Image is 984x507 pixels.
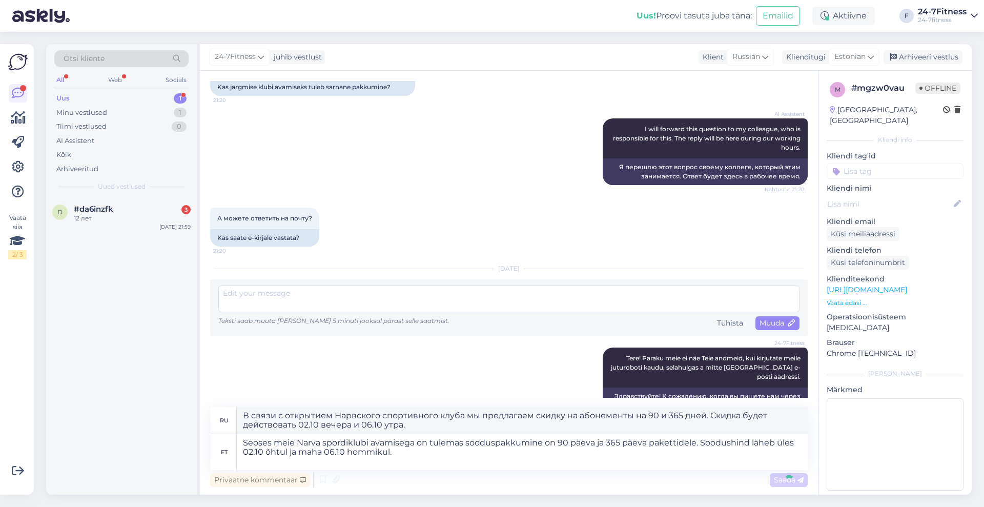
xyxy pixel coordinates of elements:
[8,250,27,259] div: 2 / 3
[181,205,191,214] div: 3
[637,11,656,21] b: Uus!
[699,52,724,63] div: Klient
[270,52,322,63] div: juhib vestlust
[766,110,805,118] span: AI Assistent
[74,214,191,223] div: 12 лет
[210,229,319,247] div: Kas saate e-kirjale vastata?
[172,121,187,132] div: 0
[613,125,802,151] span: I will forward this question to my colleague, who is responsible for this. The reply will be here...
[215,51,256,63] span: 24-7Fitness
[637,10,752,22] div: Proovi tasuta juba täna:
[8,52,28,72] img: Askly Logo
[163,73,189,87] div: Socials
[8,213,27,259] div: Vaata siia
[827,384,963,395] p: Märkmed
[834,51,866,63] span: Estonian
[827,337,963,348] p: Brauser
[713,316,747,330] div: Tühista
[174,93,187,104] div: 1
[830,105,943,126] div: [GEOGRAPHIC_DATA], [GEOGRAPHIC_DATA]
[918,8,978,24] a: 24-7Fitness24-7fitness
[603,388,808,423] div: Здравствуйте! К сожалению, когда вы пишете нам через чат-бот, мы не видим ваши данные, включая ад...
[210,264,808,273] div: [DATE]
[56,108,107,118] div: Minu vestlused
[57,208,63,216] span: d
[827,369,963,378] div: [PERSON_NAME]
[56,136,94,146] div: AI Assistent
[174,108,187,118] div: 1
[56,164,98,174] div: Arhiveeritud
[159,223,191,231] div: [DATE] 21:59
[918,8,967,16] div: 24-7Fitness
[827,135,963,145] div: Kliendi info
[603,158,808,185] div: Я перешлю этот вопрос своему коллеге, который этим занимается. Ответ будет здесь в рабочее время.
[218,317,449,325] span: Teksti saab muuta [PERSON_NAME] 5 minuti jooksul pärast selle saatmist.
[213,96,252,104] span: 21:20
[827,298,963,308] p: Vaata edasi ...
[827,183,963,194] p: Kliendi nimi
[899,9,914,23] div: F
[732,51,760,63] span: Russian
[827,312,963,322] p: Operatsioonisüsteem
[851,82,915,94] div: # mgzw0vau
[827,256,909,270] div: Küsi telefoninumbrit
[210,78,415,96] div: Kas järgmise klubi avamiseks tuleb sarnane pakkumine?
[827,198,952,210] input: Lisa nimi
[756,6,800,26] button: Emailid
[765,186,805,193] span: Nähtud ✓ 21:20
[54,73,66,87] div: All
[74,205,113,214] span: #da6inzfk
[56,93,70,104] div: Uus
[827,227,899,241] div: Küsi meiliaadressi
[106,73,124,87] div: Web
[827,274,963,285] p: Klienditeekond
[64,53,105,64] span: Otsi kliente
[827,245,963,256] p: Kliendi telefon
[213,247,252,255] span: 21:20
[827,164,963,179] input: Lisa tag
[915,83,960,94] span: Offline
[827,322,963,333] p: [MEDICAL_DATA]
[827,216,963,227] p: Kliendi email
[827,348,963,359] p: Chrome [TECHNICAL_ID]
[835,86,840,93] span: m
[760,318,795,328] span: Muuda
[56,150,71,160] div: Kõik
[827,151,963,161] p: Kliendi tag'id
[827,285,907,294] a: [URL][DOMAIN_NAME]
[812,7,875,25] div: Aktiivne
[217,214,312,222] span: А можете ответить на почту?
[98,182,146,191] span: Uued vestlused
[884,50,962,64] div: Arhiveeri vestlus
[766,339,805,347] span: 24-7Fitness
[56,121,107,132] div: Tiimi vestlused
[782,52,826,63] div: Klienditugi
[918,16,967,24] div: 24-7fitness
[611,354,802,380] span: Tere! Paraku meie ei näe Teie andmeid, kui kirjutate meile juturoboti kaudu, selahulgas a mitte [...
